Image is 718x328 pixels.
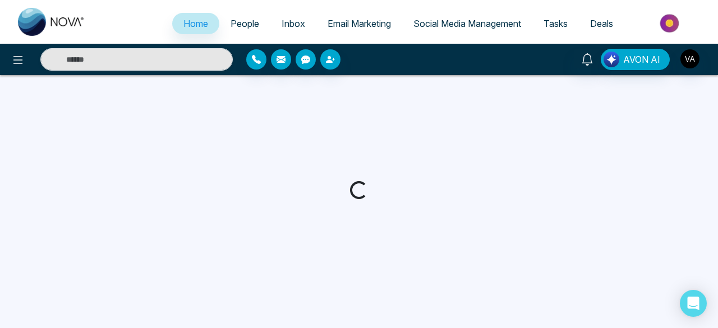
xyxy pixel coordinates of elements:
span: Deals [590,18,613,29]
span: Inbox [282,18,305,29]
div: Open Intercom Messenger [680,290,707,317]
img: User Avatar [680,49,699,68]
a: Deals [579,13,624,34]
button: AVON AI [601,49,670,70]
a: Tasks [532,13,579,34]
img: Lead Flow [604,52,619,67]
a: Email Marketing [316,13,402,34]
span: People [231,18,259,29]
a: People [219,13,270,34]
span: Tasks [544,18,568,29]
a: Home [172,13,219,34]
span: Email Marketing [328,18,391,29]
a: Social Media Management [402,13,532,34]
img: Nova CRM Logo [18,8,85,36]
span: AVON AI [623,53,660,66]
span: Social Media Management [413,18,521,29]
img: Market-place.gif [630,11,711,36]
span: Home [183,18,208,29]
a: Inbox [270,13,316,34]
